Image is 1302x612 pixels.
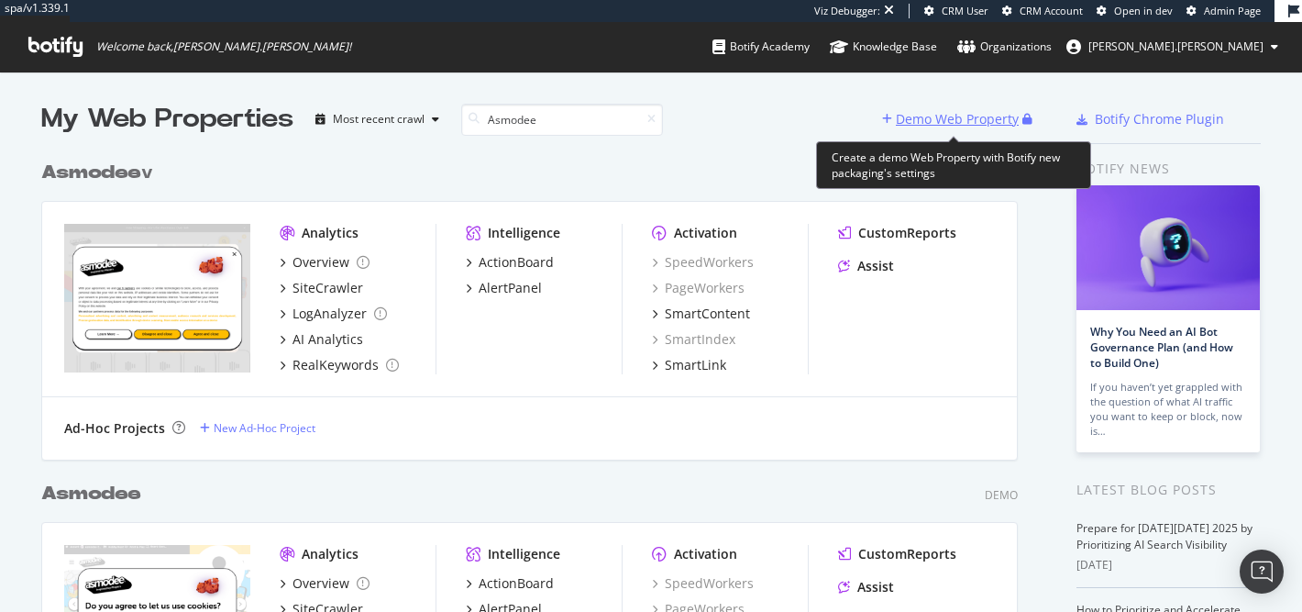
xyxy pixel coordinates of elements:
div: My Web Properties [41,101,293,138]
div: LogAnalyzer [292,305,367,323]
a: Botify Chrome Plugin [1076,110,1224,128]
div: AI Analytics [292,330,363,349]
b: Asmodee [41,484,141,503]
div: Intelligence [488,224,560,242]
div: Demo Web Property [896,110,1019,128]
span: Welcome back, [PERSON_NAME].[PERSON_NAME] ! [96,39,351,54]
div: New Ad-Hoc Project [214,420,315,436]
a: ActionBoard [466,253,554,272]
div: CustomReports [858,545,956,563]
div: Activation [674,545,737,563]
a: CustomReports [838,545,956,563]
button: Most recent crawl [308,105,447,134]
div: SmartLink [665,356,726,374]
button: Demo Web Property [882,105,1022,134]
a: AlertPanel [466,279,542,297]
div: Viz Debugger: [814,4,880,18]
div: Botify news [1076,159,1261,179]
button: [PERSON_NAME].[PERSON_NAME] [1052,32,1293,61]
a: Asmodee [41,481,149,507]
div: Open Intercom Messenger [1240,550,1284,594]
a: Prepare for [DATE][DATE] 2025 by Prioritizing AI Search Visibility [1076,520,1252,552]
span: Open in dev [1114,4,1173,17]
a: ActionBoard [466,574,554,593]
a: LogAnalyzer [280,305,387,323]
div: Ad-Hoc Projects [64,419,165,438]
div: Knowledge Base [830,38,937,56]
a: SmartIndex [652,330,735,349]
b: Asmodee [41,163,141,182]
a: New Ad-Hoc Project [200,420,315,436]
a: RealKeywords [280,356,399,374]
div: Demo [985,487,1018,503]
a: Asmodeev [41,160,160,186]
a: SmartContent [652,305,750,323]
div: ActionBoard [479,574,554,593]
img: Asmodee v [64,224,250,373]
span: charles.lemaire [1088,39,1263,54]
div: Organizations [957,38,1052,56]
a: Admin Page [1186,4,1261,18]
div: RealKeywords [292,356,379,374]
div: CustomReports [858,224,956,242]
a: SpeedWorkers [652,574,754,593]
span: CRM User [942,4,988,17]
div: v [41,160,153,186]
a: Open in dev [1097,4,1173,18]
div: SmartContent [665,305,750,323]
div: If you haven’t yet grappled with the question of what AI traffic you want to keep or block, now is… [1090,380,1246,439]
div: AlertPanel [479,279,542,297]
div: [DATE] [1076,557,1261,573]
a: Overview [280,574,370,593]
a: CRM User [924,4,988,18]
a: Why You Need an AI Bot Governance Plan (and How to Build One) [1090,324,1233,371]
a: SiteCrawler [280,279,363,297]
div: Most recent crawl [333,114,425,125]
a: AI Analytics [280,330,363,349]
a: Organizations [957,22,1052,72]
div: Intelligence [488,545,560,563]
a: Assist [838,578,894,596]
a: PageWorkers [652,279,745,297]
a: CRM Account [1002,4,1083,18]
a: Assist [838,257,894,275]
img: Why You Need an AI Bot Governance Plan (and How to Build One) [1076,185,1260,310]
span: CRM Account [1020,4,1083,17]
div: Assist [857,257,894,275]
div: Botify Academy [712,38,810,56]
a: Overview [280,253,370,272]
div: Create a demo Web Property with Botify new packaging's settings [816,141,1091,189]
span: Admin Page [1204,4,1261,17]
div: Botify Chrome Plugin [1095,110,1224,128]
div: Analytics [302,545,359,563]
div: Latest Blog Posts [1076,480,1261,500]
div: Overview [292,574,349,593]
div: Activation [674,224,737,242]
div: Overview [292,253,349,272]
input: Search [461,104,663,136]
a: Botify Academy [712,22,810,72]
a: Demo Web Property [882,111,1022,127]
div: SiteCrawler [292,279,363,297]
a: SmartLink [652,356,726,374]
div: Assist [857,578,894,596]
a: CustomReports [838,224,956,242]
a: SpeedWorkers [652,253,754,272]
a: Knowledge Base [830,22,937,72]
div: Analytics [302,224,359,242]
div: ActionBoard [479,253,554,272]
